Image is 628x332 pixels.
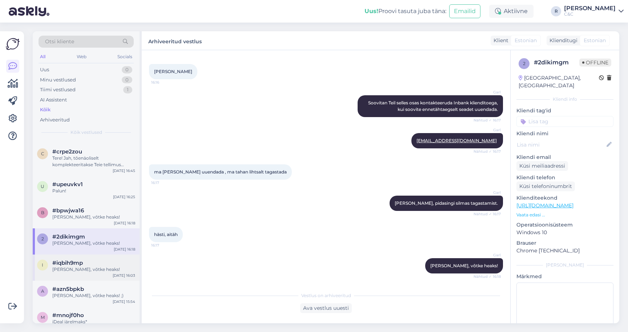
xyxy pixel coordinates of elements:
p: Kliendi tag'id [516,107,613,115]
div: [PERSON_NAME], võtke heaks! ;) [52,292,135,299]
div: iDeal järelmaks* [52,319,135,325]
div: R [551,6,561,16]
span: Garl [474,127,501,133]
span: Garl [474,252,501,258]
span: 16:17 [151,243,178,248]
div: 0 [122,66,132,73]
span: m [41,315,45,320]
p: Chrome [TECHNICAL_ID] [516,247,613,255]
div: Palun! [52,188,135,194]
p: Kliendi email [516,153,613,161]
a: [PERSON_NAME]C&C [564,5,624,17]
span: Garl [474,89,501,95]
div: Proovi tasuta juba täna: [365,7,446,16]
div: 1 [123,86,132,93]
span: 16:17 [151,180,178,185]
label: Arhiveeritud vestlus [148,36,202,45]
span: Offline [579,59,611,67]
span: Soovitan Teil selles osas kontakteeruda Inbank klienditoega, kui soovite ennetähtaegselt seadet u... [368,100,499,112]
div: AI Assistent [40,96,67,104]
div: # 2dikimgm [534,58,579,67]
span: #bpwjwa16 [52,207,84,214]
span: u [41,184,44,189]
span: 2 [41,236,44,241]
div: Socials [116,52,134,61]
span: 2 [523,61,526,66]
span: Nähtud ✓ 16:17 [474,149,501,154]
span: [PERSON_NAME] [154,69,192,74]
div: Tiimi vestlused [40,86,76,93]
div: Küsi meiliaadressi [516,161,568,171]
p: Märkmed [516,273,613,280]
span: hästi, aitäh [154,232,178,237]
div: Web [75,52,88,61]
div: Tere! Jah, tõenäoliselt komplekteeritakse Teie tellimus tänase õhtu jooksul. [52,155,135,168]
div: C&C [564,11,616,17]
span: Garl [474,190,501,195]
span: Nähtud ✓ 16:18 [474,274,501,279]
span: #2dikimgm [52,233,85,240]
span: #upeuvkv1 [52,181,83,188]
span: Estonian [584,37,606,44]
div: All [39,52,47,61]
div: Aktiivne [489,5,534,18]
div: Klient [491,37,508,44]
span: Vestlus on arhiveeritud [301,292,351,299]
span: Kõik vestlused [71,129,102,136]
div: [DATE] 16:25 [113,194,135,200]
p: Vaata edasi ... [516,212,613,218]
span: b [41,210,44,215]
div: Ava vestlus uuesti [300,303,352,313]
p: Kliendi nimi [516,130,613,137]
div: [DATE] 16:03 [113,273,135,278]
span: [PERSON_NAME], võtke heaks! [430,263,498,268]
div: Arhiveeritud [40,116,70,124]
span: #azn5bpkb [52,286,84,292]
div: [GEOGRAPHIC_DATA], [GEOGRAPHIC_DATA] [519,74,599,89]
div: Minu vestlused [40,76,76,84]
div: Küsi telefoninumbrit [516,181,575,191]
span: 16:16 [151,80,178,85]
div: [DATE] 16:18 [114,220,135,226]
a: [EMAIL_ADDRESS][DOMAIN_NAME] [416,138,497,143]
p: Brauser [516,239,613,247]
input: Lisa tag [516,116,613,127]
span: Otsi kliente [45,38,74,45]
div: [PERSON_NAME], võtke heaks! [52,214,135,220]
p: Kliendi telefon [516,174,613,181]
span: a [41,288,44,294]
div: [DATE] 16:18 [114,247,135,252]
div: Kõik [40,106,51,113]
span: i [42,262,43,268]
div: [PERSON_NAME], võtke heaks! [52,240,135,247]
img: Askly Logo [6,37,20,51]
p: Operatsioonisüsteem [516,221,613,229]
button: Emailid [449,4,480,18]
span: c [41,151,44,156]
span: #crpe2zou [52,148,82,155]
input: Lisa nimi [517,141,605,149]
span: Nähtud ✓ 16:17 [474,117,501,123]
span: Nähtud ✓ 16:17 [474,211,501,217]
div: [DATE] 16:45 [113,168,135,173]
div: Kliendi info [516,96,613,103]
p: Windows 10 [516,229,613,236]
span: ma [PERSON_NAME] uuendada , ma tahan lihtsalt tagastada [154,169,287,175]
div: [PERSON_NAME] [516,262,613,268]
div: Uus [40,66,49,73]
span: Estonian [515,37,537,44]
span: [PERSON_NAME], pidasingi silmas tagastamist. [395,200,498,206]
div: [PERSON_NAME] [564,5,616,11]
span: #mnojf0ho [52,312,84,319]
p: Klienditeekond [516,194,613,202]
span: #iqbih9mp [52,260,83,266]
b: Uus! [365,8,378,15]
div: 0 [122,76,132,84]
div: [DATE] 15:54 [113,299,135,304]
div: Klienditugi [547,37,577,44]
div: [PERSON_NAME], võtke heaks! [52,266,135,273]
a: [URL][DOMAIN_NAME] [516,202,573,209]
